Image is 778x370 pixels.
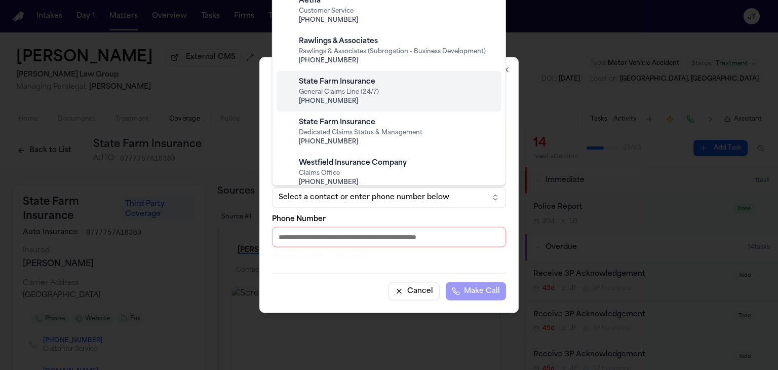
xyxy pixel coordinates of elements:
span: [PHONE_NUMBER] [299,138,495,146]
div: Westfield Insurance Company [299,158,495,168]
span: [PHONE_NUMBER] [299,57,495,65]
span: [PHONE_NUMBER] [299,178,495,187]
span: Rawlings & Associates (Subrogation - Business Development) [299,48,495,56]
div: Rawlings & Associates [299,36,495,47]
div: State Farm Insurance [299,118,495,128]
span: [PHONE_NUMBER] [299,16,495,24]
span: Claims Office [299,169,495,177]
span: Customer Service [299,7,495,15]
span: [PHONE_NUMBER] [299,97,495,105]
div: State Farm Insurance [299,77,495,87]
span: Dedicated Claims Status & Management [299,129,495,137]
span: General Claims Line (24/7) [299,88,495,96]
